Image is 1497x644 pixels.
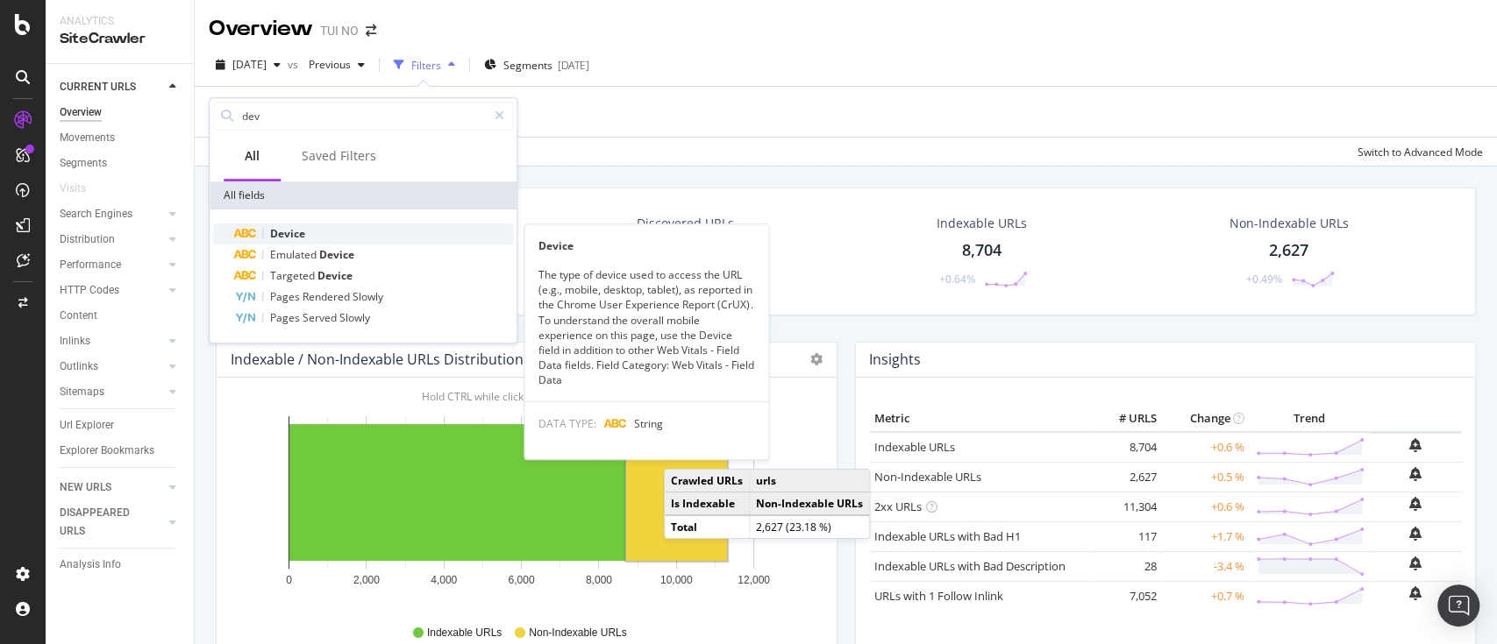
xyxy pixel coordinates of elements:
[60,556,121,574] div: Analysis Info
[1161,521,1249,551] td: +1.7 %
[353,574,380,586] text: 2,000
[1437,584,1479,626] div: Open Intercom Messenger
[60,442,154,460] div: Explorer Bookmarks
[427,626,502,640] span: Indexable URLs
[366,25,376,37] div: arrow-right-arrow-left
[231,350,524,368] div: Indexable / Non-Indexable URLs Distribution
[60,180,86,198] div: Visits
[353,289,383,304] span: Slowly
[60,357,98,376] div: Outlinks
[1091,462,1161,492] td: 2,627
[60,129,182,147] a: Movements
[60,281,119,300] div: HTTP Codes
[874,499,922,514] a: 2xx URLs
[1091,581,1161,611] td: 7,052
[60,256,164,274] a: Performance
[60,332,90,350] div: Inlinks
[750,492,870,515] td: Non-Indexable URLs
[60,478,164,497] a: NEW URLS
[869,348,921,372] h4: Insights
[60,205,132,223] div: Search Engines
[665,492,750,515] td: Is Indexable
[1161,492,1249,521] td: +0.6 %
[60,29,180,49] div: SiteCrawler
[60,383,104,401] div: Sitemaps
[60,230,164,249] a: Distribution
[524,267,768,387] div: The type of device used to access the URL (e.g., mobile, desktop, tablet), as reported in the Chr...
[270,310,303,325] span: Pages
[302,147,376,165] div: Saved Filters
[209,14,313,44] div: Overview
[60,281,164,300] a: HTTP Codes
[317,268,353,283] span: Device
[508,574,534,586] text: 6,000
[1091,551,1161,581] td: 28
[270,247,319,262] span: Emulated
[1161,462,1249,492] td: +0.5 %
[240,103,487,129] input: Search by field name
[270,226,305,241] span: Device
[874,439,955,455] a: Indexable URLs
[1269,239,1308,262] div: 2,627
[1358,145,1483,159] div: Switch to Advanced Mode
[60,504,148,541] div: DISAPPEARED URLS
[270,268,317,283] span: Targeted
[1161,432,1249,463] td: +0.6 %
[1409,467,1422,481] div: bell-plus
[60,78,136,96] div: CURRENT URLS
[60,307,182,325] a: Content
[1091,492,1161,521] td: 11,304
[750,470,870,492] td: urls
[60,103,102,122] div: Overview
[810,353,823,365] div: gear
[1161,551,1249,581] td: -3.4 %
[1229,215,1348,232] div: Non-Indexable URLs
[738,574,770,586] text: 12,000
[870,406,1091,432] th: Metric
[60,129,115,147] div: Movements
[874,528,1021,544] a: Indexable URLs with Bad H1
[60,556,182,574] a: Analysis Info
[1091,521,1161,551] td: 117
[1249,406,1369,432] th: Trend
[411,58,441,73] div: Filters
[538,416,596,431] span: DATA TYPE:
[1161,406,1249,432] th: Change
[586,574,612,586] text: 8,000
[60,357,164,376] a: Outlinks
[288,57,302,72] span: vs
[937,215,1027,232] div: Indexable URLs
[60,256,121,274] div: Performance
[503,58,552,73] span: Segments
[1161,581,1249,611] td: +0.7 %
[1409,586,1422,600] div: bell-plus
[1246,272,1282,287] div: +0.49%
[874,558,1066,574] a: Indexable URLs with Bad Description
[1409,556,1422,570] div: bell-plus
[60,154,182,173] a: Segments
[962,239,1002,262] div: 8,704
[60,383,164,401] a: Sitemaps
[637,215,734,232] div: Discovered URLs
[302,57,351,72] span: Previous
[270,289,303,304] span: Pages
[431,574,457,586] text: 4,000
[660,574,693,586] text: 10,000
[60,416,114,435] div: Url Explorer
[1091,432,1161,463] td: 8,704
[524,238,768,253] div: Device
[665,470,750,492] td: Crawled URLs
[320,22,359,39] div: TUI NO
[1409,527,1422,541] div: bell-plus
[60,180,103,198] a: Visits
[874,469,981,485] a: Non-Indexable URLs
[1351,138,1483,166] button: Switch to Advanced Mode
[232,57,267,72] span: 2025 Sep. 16th
[60,103,182,122] a: Overview
[665,515,750,538] td: Total
[286,574,292,586] text: 0
[1409,497,1422,511] div: bell-plus
[303,289,353,304] span: Rendered
[302,51,372,79] button: Previous
[245,147,260,165] div: All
